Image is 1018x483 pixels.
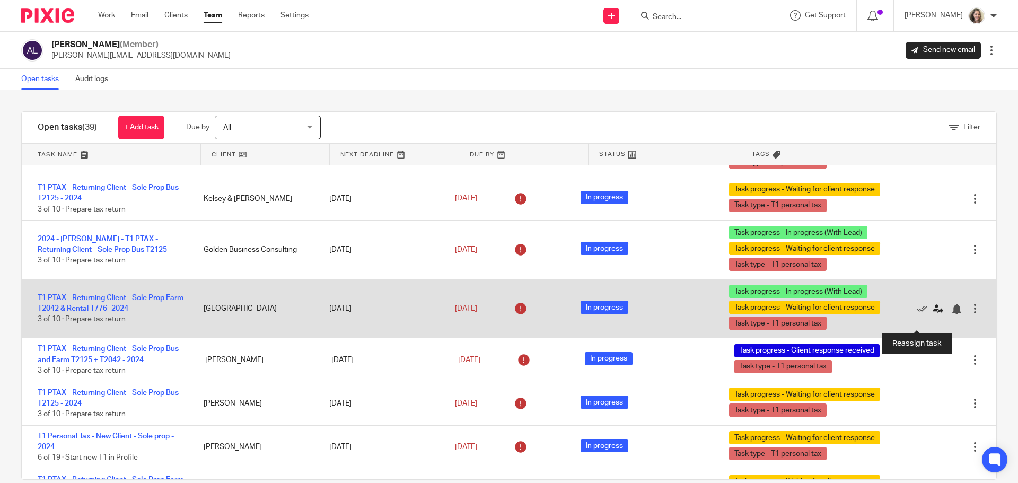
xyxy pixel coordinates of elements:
span: 3 of 10 · Prepare tax return [38,316,126,323]
span: Status [599,150,626,159]
img: svg%3E [21,39,43,62]
div: [PERSON_NAME] [195,349,321,371]
a: Email [131,10,148,21]
a: Team [204,10,222,21]
p: [PERSON_NAME] [905,10,963,21]
span: Task progress - In progress (With Lead) [729,285,867,298]
a: 2024 - [PERSON_NAME] - T1 PTAX - Returning Client - Sole Prop Bus T2125 [38,235,167,253]
span: Tags [752,150,770,159]
a: Clients [164,10,188,21]
span: In progress [581,396,628,409]
span: [DATE] [455,246,477,253]
a: Work [98,10,115,21]
span: [DATE] [455,443,477,451]
span: [DATE] [455,305,477,312]
span: (39) [82,123,97,131]
h2: [PERSON_NAME] [51,39,231,50]
div: [DATE] [319,298,444,319]
div: [DATE] [319,188,444,209]
a: T1 PTAX - Returning Client - Sole Prop Bus T2125 - 2024 [38,184,179,202]
span: In progress [585,352,633,365]
a: Mark as done [917,303,933,314]
h1: Open tasks [38,122,97,133]
span: Task type - T1 personal tax [729,258,827,271]
span: Task progress - Waiting for client response [729,301,880,314]
span: [DATE] [455,400,477,407]
span: Task type - T1 personal tax [729,199,827,212]
div: [GEOGRAPHIC_DATA] [193,298,319,319]
span: 3 of 10 · Prepare tax return [38,367,126,374]
span: In progress [581,301,628,314]
a: Open tasks [21,69,67,90]
span: Task progress - In progress (With Lead) [729,226,867,239]
a: T1 PTAX - Returning Client - Sole Prop Bus and Farm T2125 + T2042 - 2024 [38,345,179,363]
img: Pixie [21,8,74,23]
div: [DATE] [321,349,447,371]
p: [PERSON_NAME][EMAIL_ADDRESS][DOMAIN_NAME] [51,50,231,61]
a: Settings [280,10,309,21]
a: T1 PTAX - Returning Client - Sole Prop Bus T2125 - 2024 [38,389,179,407]
span: 3 of 10 · Prepare tax return [38,257,126,265]
span: Task type - T1 personal tax [729,447,827,460]
span: 3 of 10 · Prepare tax return [38,206,126,213]
span: In progress [581,439,628,452]
input: Search [652,13,747,22]
span: 3 of 10 · Prepare tax return [38,410,126,418]
a: Audit logs [75,69,116,90]
div: Kelsey & [PERSON_NAME] [193,188,319,209]
span: (Member) [120,40,159,49]
span: Task type - T1 personal tax [729,403,827,417]
a: Send new email [906,42,981,59]
span: Task progress - Waiting for client response [729,388,880,401]
a: T1 Personal Tax - New Client - Sole prop - 2024 [38,433,174,451]
img: IMG_7896.JPG [968,7,985,24]
div: [DATE] [319,239,444,260]
p: Due by [186,122,209,133]
span: [DATE] [458,356,480,364]
span: In progress [581,191,628,204]
a: T1 PTAX - Returning Client - Sole Prop Farm T2042 & Rental T776- 2024 [38,294,183,312]
div: [PERSON_NAME] [193,393,319,414]
span: Task progress - Client response received [734,344,880,357]
span: Task type - T1 personal tax [729,317,827,330]
a: + Add task [118,116,164,139]
span: Get Support [805,12,846,19]
a: Reports [238,10,265,21]
span: 6 of 19 · Start new T1 in Profile [38,454,138,462]
span: [DATE] [455,195,477,203]
div: [DATE] [319,436,444,458]
div: [DATE] [319,393,444,414]
div: [PERSON_NAME] [193,436,319,458]
span: Task progress - Waiting for client response [729,183,880,196]
span: Task progress - Waiting for client response [729,431,880,444]
span: All [223,124,231,131]
span: In progress [581,242,628,255]
span: Filter [963,124,980,131]
span: Task progress - Waiting for client response [729,242,880,255]
span: Task type - T1 personal tax [734,360,832,373]
div: Golden Business Consulting [193,239,319,260]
